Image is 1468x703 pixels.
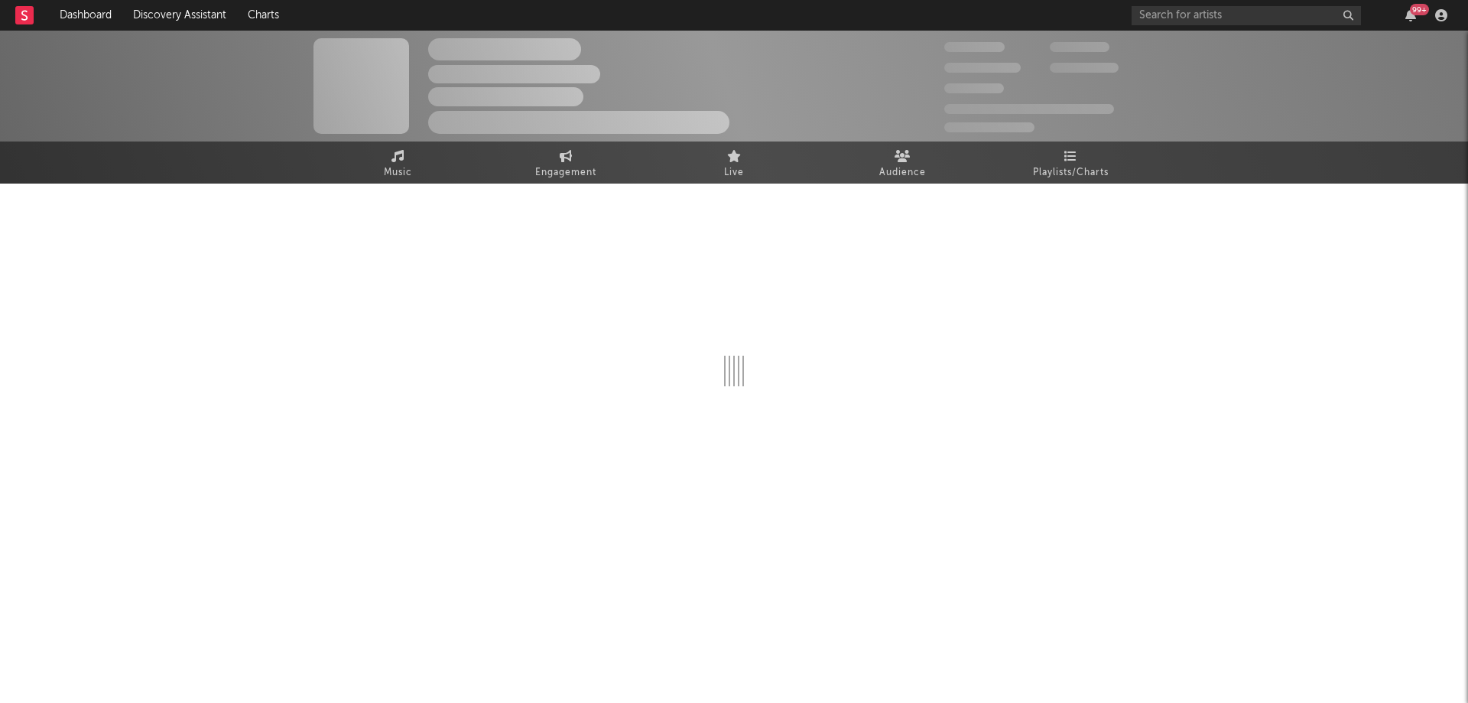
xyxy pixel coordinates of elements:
[535,164,596,182] span: Engagement
[944,42,1005,52] span: 300 000
[650,142,818,184] a: Live
[944,122,1034,132] span: Jump Score: 85.0
[944,63,1021,73] span: 50 000 000
[818,142,986,184] a: Audience
[1050,42,1109,52] span: 100 000
[944,104,1114,114] span: 50 000 000 Monthly Listeners
[482,142,650,184] a: Engagement
[1132,6,1361,25] input: Search for artists
[1033,164,1109,182] span: Playlists/Charts
[1050,63,1119,73] span: 1 000 000
[944,83,1004,93] span: 100 000
[986,142,1155,184] a: Playlists/Charts
[313,142,482,184] a: Music
[879,164,926,182] span: Audience
[1410,4,1429,15] div: 99 +
[384,164,412,182] span: Music
[1405,9,1416,21] button: 99+
[724,164,744,182] span: Live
